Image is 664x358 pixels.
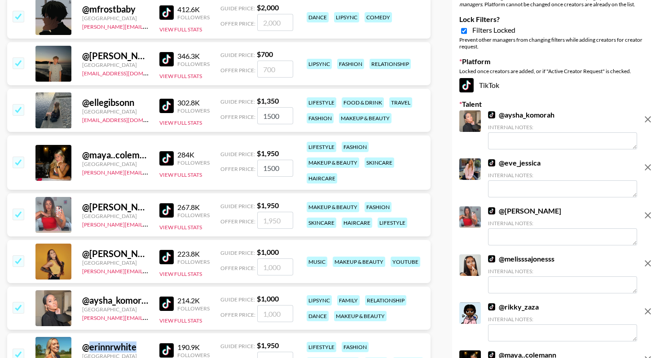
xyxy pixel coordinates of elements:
[257,3,279,12] strong: $ 2,000
[257,14,293,31] input: 2,000
[220,166,255,172] span: Offer Price:
[220,249,255,256] span: Guide Price:
[257,61,293,78] input: 700
[220,203,255,210] span: Guide Price:
[177,52,210,61] div: 346.3K
[82,266,215,275] a: [PERSON_NAME][EMAIL_ADDRESS][DOMAIN_NAME]
[391,257,420,267] div: youtube
[82,167,258,176] a: [PERSON_NAME][EMAIL_ADDRESS][PERSON_NAME][DOMAIN_NAME]
[220,218,255,225] span: Offer Price:
[639,158,657,176] button: remove
[220,343,255,349] span: Guide Price:
[177,98,210,107] div: 302.8K
[257,96,279,105] strong: $ 1,350
[333,257,385,267] div: makeup & beauty
[220,114,255,120] span: Offer Price:
[220,265,255,271] span: Offer Price:
[488,254,554,263] a: @melisssajonesss
[177,305,210,312] div: Followers
[488,220,637,227] div: Internal Notes:
[82,61,149,68] div: [GEOGRAPHIC_DATA]
[177,249,210,258] div: 223.8K
[82,313,215,321] a: [PERSON_NAME][EMAIL_ADDRESS][DOMAIN_NAME]
[459,100,657,109] label: Talent
[257,107,293,124] input: 1,350
[488,110,554,119] a: @aysha_komorah
[334,12,359,22] div: lipsync
[639,302,657,320] button: remove
[459,57,657,66] label: Platform
[177,150,210,159] div: 284K
[639,110,657,128] button: remove
[307,173,337,183] div: haircare
[488,207,495,214] img: TikTok
[488,303,495,310] img: TikTok
[488,268,637,275] div: Internal Notes:
[177,61,210,67] div: Followers
[82,115,172,123] a: [EMAIL_ADDRESS][DOMAIN_NAME]
[488,316,637,323] div: Internal Notes:
[257,160,293,177] input: 1,950
[307,218,336,228] div: skincare
[220,67,255,74] span: Offer Price:
[177,5,210,14] div: 412.6K
[257,294,279,303] strong: $ 1,000
[337,59,364,69] div: fashion
[307,202,359,212] div: makeup & beauty
[82,108,149,115] div: [GEOGRAPHIC_DATA]
[82,97,149,108] div: @ ellegibsonn
[488,158,541,167] a: @eve_jessica
[342,142,369,152] div: fashion
[82,68,172,77] a: [EMAIL_ADDRESS][DOMAIN_NAME]
[339,113,391,123] div: makeup & beauty
[639,254,657,272] button: remove
[159,343,174,358] img: TikTok
[257,212,293,229] input: 1,950
[365,12,392,22] div: comedy
[488,255,495,262] img: TikTok
[307,12,329,22] div: dance
[459,15,657,24] label: Lock Filters?
[334,311,387,321] div: makeup & beauty
[459,68,657,74] div: Locked once creators are added, or if "Active Creator Request" is checked.
[488,206,561,215] a: @[PERSON_NAME]
[307,311,329,321] div: dance
[220,5,255,12] span: Guide Price:
[369,59,411,69] div: relationship
[82,219,258,228] a: [PERSON_NAME][EMAIL_ADDRESS][PERSON_NAME][DOMAIN_NAME]
[220,20,255,27] span: Offer Price:
[257,341,279,349] strong: $ 1,950
[472,26,515,35] span: Filters Locked
[159,317,202,324] button: View Full Stats
[82,248,149,259] div: @ [PERSON_NAME].drummer
[639,206,657,224] button: remove
[488,124,637,131] div: Internal Notes:
[459,36,657,50] div: Prevent other managers from changing filters while adding creators for creator request.
[159,5,174,20] img: TikTok
[82,201,149,213] div: @ [PERSON_NAME]
[220,296,255,303] span: Guide Price:
[159,52,174,66] img: TikTok
[82,259,149,266] div: [GEOGRAPHIC_DATA]
[307,295,332,306] div: lipsync
[177,159,210,166] div: Followers
[488,302,539,311] a: @rikky_zaza
[365,157,394,168] div: skincare
[257,149,279,157] strong: $ 1,950
[159,271,202,277] button: View Full Stats
[488,159,495,166] img: TikTok
[177,203,210,212] div: 267.8K
[307,59,332,69] div: lipsync
[459,78,474,92] img: TikTok
[159,119,202,126] button: View Full Stats
[177,258,210,265] div: Followers
[365,202,391,212] div: fashion
[342,342,369,352] div: fashion
[159,224,202,231] button: View Full Stats
[337,295,360,306] div: family
[459,78,657,92] div: TikTok
[177,212,210,218] div: Followers
[177,343,210,352] div: 190.9K
[82,161,149,167] div: [GEOGRAPHIC_DATA]
[488,172,637,179] div: Internal Notes:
